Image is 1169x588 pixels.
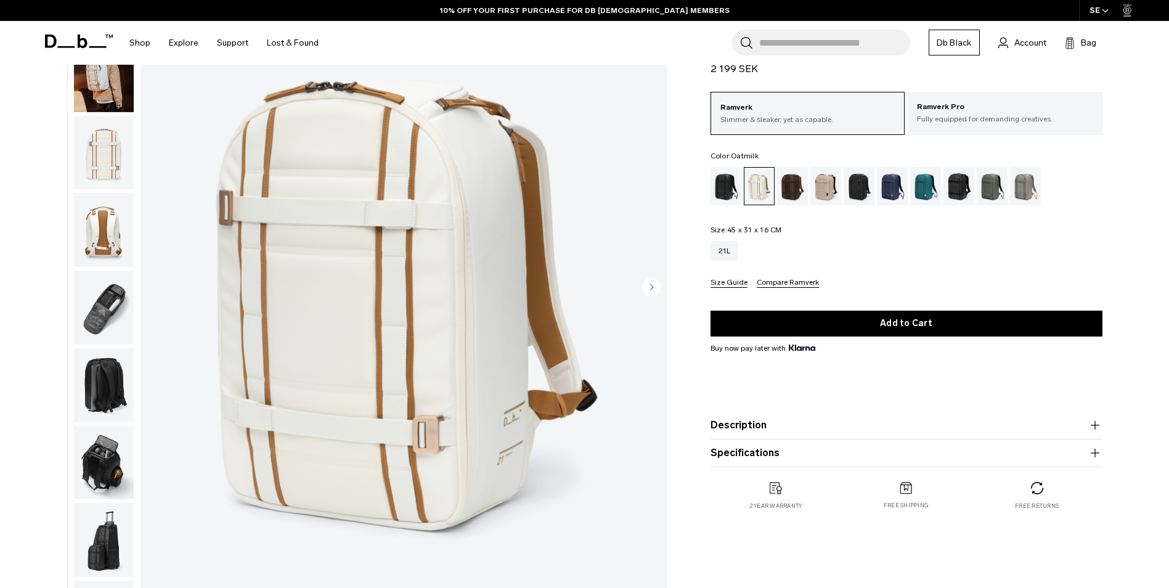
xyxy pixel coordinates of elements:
button: Ramverk Backpack 21L Oatmilk [73,192,134,267]
button: Size Guide [711,279,747,288]
p: Slimmer & sleaker, yet as capable. [720,114,895,125]
button: Ramverk Backpack 21L Oatmilk [73,115,134,190]
a: Espresso [777,167,808,205]
img: Ramverk Backpack 21L Oatmilk [74,38,134,112]
a: Explore [169,21,198,65]
button: Ramverk Backpack 21L Oatmilk [73,425,134,500]
button: Ramverk Backpack 21L Oatmilk [73,348,134,423]
img: Ramverk Backpack 21L Oatmilk [74,503,134,577]
a: Blue Hour [877,167,908,205]
a: Support [217,21,248,65]
a: Oatmilk [744,167,775,205]
a: Shop [129,21,150,65]
a: 21L [711,241,739,261]
span: Buy now pay later with [711,343,815,354]
p: Ramverk Pro [917,101,1093,113]
button: Bag [1065,35,1096,50]
span: 45 x 31 x 16 CM [727,226,782,234]
p: Fully equipped for demanding creatives. [917,113,1093,125]
span: 2 199 SEK [711,63,758,75]
p: Ramverk [720,102,895,114]
a: Moss Green [977,167,1008,205]
p: Free shipping [884,501,929,510]
button: Ramverk Backpack 21L Oatmilk [73,270,134,345]
a: Fogbow Beige [810,167,841,205]
p: 2 year warranty [749,502,802,510]
a: Db Black [929,30,980,55]
button: Description [711,418,1102,433]
p: Free returns [1015,502,1059,510]
a: Charcoal Grey [844,167,874,205]
button: Ramverk Backpack 21L Oatmilk [73,502,134,578]
a: Account [998,35,1046,50]
nav: Main Navigation [120,21,328,65]
span: Oatmilk [731,152,759,160]
a: Sand Grey [1010,167,1041,205]
img: Ramverk Backpack 21L Oatmilk [74,348,134,422]
button: Next slide [642,277,661,298]
a: Midnight Teal [910,167,941,205]
a: Lost & Found [267,21,319,65]
span: Bag [1081,36,1096,49]
span: Account [1014,36,1046,49]
a: Reflective Black [943,167,974,205]
img: Ramverk Backpack 21L Oatmilk [74,426,134,500]
legend: Size: [711,226,782,234]
img: {"height" => 20, "alt" => "Klarna"} [789,345,815,351]
a: Black Out [711,167,741,205]
button: Ramverk Backpack 21L Oatmilk [73,38,134,113]
button: Compare Ramverk [757,279,819,288]
button: Add to Cart [711,311,1102,337]
img: Ramverk Backpack 21L Oatmilk [74,271,134,345]
img: Ramverk Backpack 21L Oatmilk [74,116,134,190]
a: 10% OFF YOUR FIRST PURCHASE FOR DB [DEMOGRAPHIC_DATA] MEMBERS [440,5,730,16]
legend: Color: [711,152,759,160]
a: Ramverk Pro Fully equipped for demanding creatives. [908,92,1102,134]
button: Specifications [711,446,1102,460]
img: Ramverk Backpack 21L Oatmilk [74,193,134,267]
